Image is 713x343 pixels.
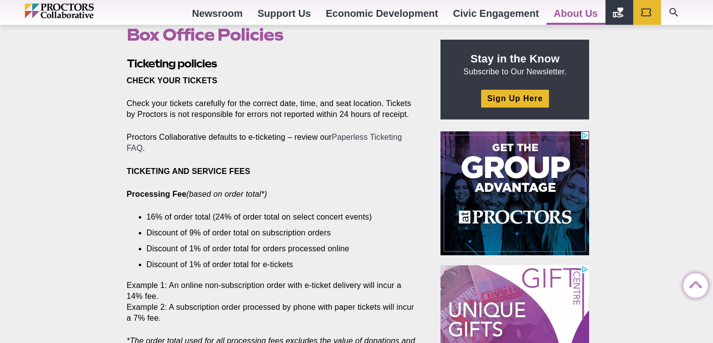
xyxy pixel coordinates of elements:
[186,190,267,198] em: (based on order total*)
[147,243,403,254] li: Discount of 1% of order total for orders processed online
[127,132,418,154] p: Proctors Collaborative defaults to e-ticketing – review our .
[25,3,136,18] img: Proctors logo
[127,167,251,175] strong: TICKETING AND SERVICE FEES
[127,190,187,198] strong: Processing Fee
[147,259,403,270] li: Discount of 1% of order total for e-tickets
[683,274,703,293] a: Back to Top
[127,76,218,85] strong: CHECK YOUR TICKETS
[452,52,577,77] p: Subscribe to Our Newsletter.
[147,212,403,223] li: 16% of order total (24% of order total on select concert events)
[127,25,418,44] h1: Box Office Policies
[127,98,418,120] p: Check your tickets carefully for the correct date, time, and seat location. Tickets by Proctors i...
[127,280,418,324] p: Example 1: An online non-subscription order with e-ticket delivery will incur a 14% fee. Example ...
[481,90,548,107] a: Sign Up Here
[440,131,589,255] iframe: Advertisement
[471,53,560,65] strong: Stay in the Know
[127,56,418,71] h2: Ticketing policies
[147,228,403,238] li: Discount of 9% of order total on subscription orders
